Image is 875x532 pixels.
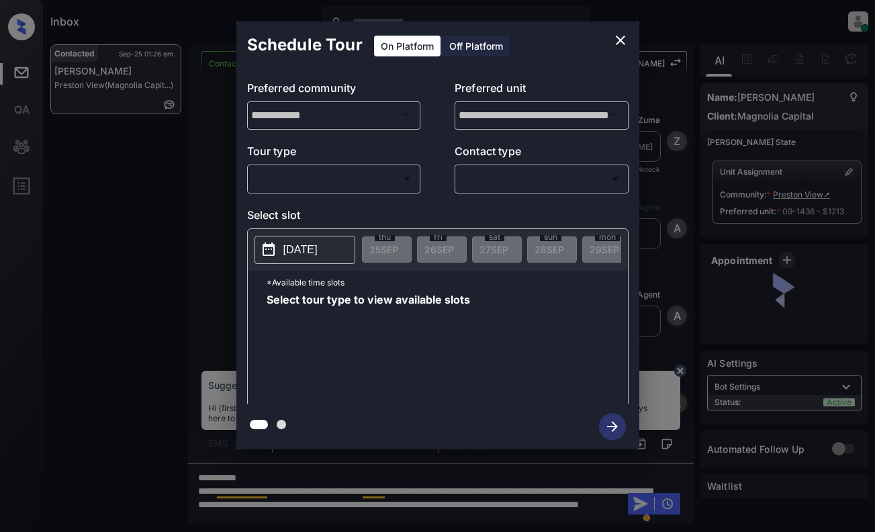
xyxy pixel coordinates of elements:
p: [DATE] [283,241,318,257]
p: Contact type [455,142,629,164]
div: Off Platform [443,36,510,56]
span: Select tour type to view available slots [267,294,470,401]
h2: Schedule Tour [236,21,373,69]
p: Select slot [247,206,629,228]
p: Tour type [247,142,421,164]
div: On Platform [374,36,441,56]
p: Preferred unit [455,79,629,101]
button: [DATE] [255,235,355,263]
button: close [607,27,634,54]
p: Preferred community [247,79,421,101]
p: *Available time slots [267,270,628,294]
